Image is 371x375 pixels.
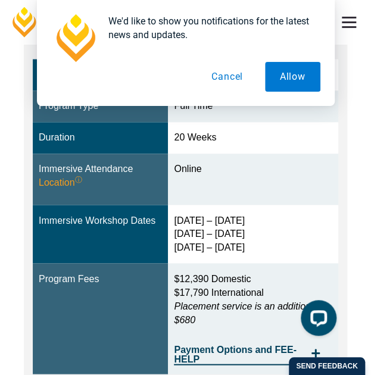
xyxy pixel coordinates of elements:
div: Immersive Workshop Dates [39,214,162,227]
div: Program Type [39,99,162,113]
iframe: LiveChat chat widget [291,295,341,345]
div: Online [174,162,332,176]
span: $17,790 International [174,287,263,297]
div: 20 Weeks [174,131,332,145]
sup: ⓘ [75,176,82,184]
div: Immersive Attendance [39,162,162,196]
button: Cancel [197,62,258,92]
span: Location [39,176,82,190]
div: We'd like to show you notifications for the latest news and updates. [99,14,320,42]
div: Duration [39,131,162,145]
span: $12,390 Domestic [174,273,251,283]
img: notification icon [51,14,99,62]
div: Program Fees [39,272,162,286]
div: [DATE] – [DATE] [DATE] – [DATE] [DATE] – [DATE] [174,214,332,255]
button: Allow [265,62,320,92]
div: Full Time [174,99,332,113]
span: Payment Options and FEE-HELP [174,345,305,364]
em: Placement service is an additional $680 [174,301,318,324]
